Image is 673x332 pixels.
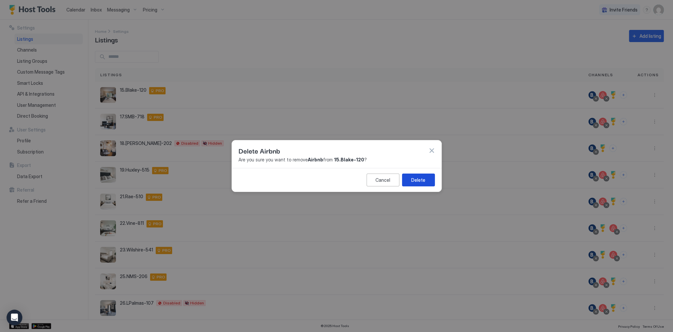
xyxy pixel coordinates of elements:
[402,174,435,186] button: Delete
[411,177,425,183] div: Delete
[367,174,399,186] button: Cancel
[238,146,280,155] span: Delete Airbnb
[238,157,435,163] span: Are you sure you want to remove from ?
[375,177,390,183] div: Cancel
[7,310,22,325] div: Open Intercom Messenger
